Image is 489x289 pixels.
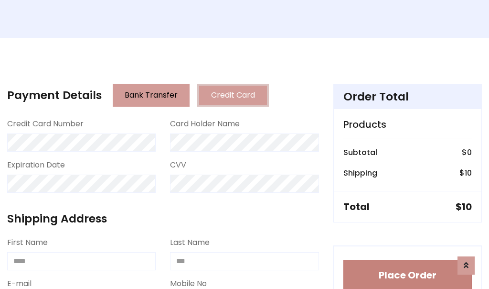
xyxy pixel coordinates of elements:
[467,147,472,158] span: 0
[459,168,472,178] h6: $
[462,200,472,213] span: 10
[7,89,102,102] h4: Payment Details
[456,201,472,212] h5: $
[465,167,472,178] span: 10
[170,159,186,171] label: CVV
[170,118,240,130] label: Card Holder Name
[113,84,190,107] button: Bank Transfer
[343,90,472,103] h4: Order Total
[343,201,370,212] h5: Total
[197,84,269,107] button: Credit Card
[7,237,48,248] label: First Name
[343,168,377,178] h6: Shipping
[170,237,210,248] label: Last Name
[343,148,377,157] h6: Subtotal
[7,159,65,171] label: Expiration Date
[7,212,319,225] h4: Shipping Address
[462,148,472,157] h6: $
[343,119,472,130] h5: Products
[7,118,84,130] label: Credit Card Number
